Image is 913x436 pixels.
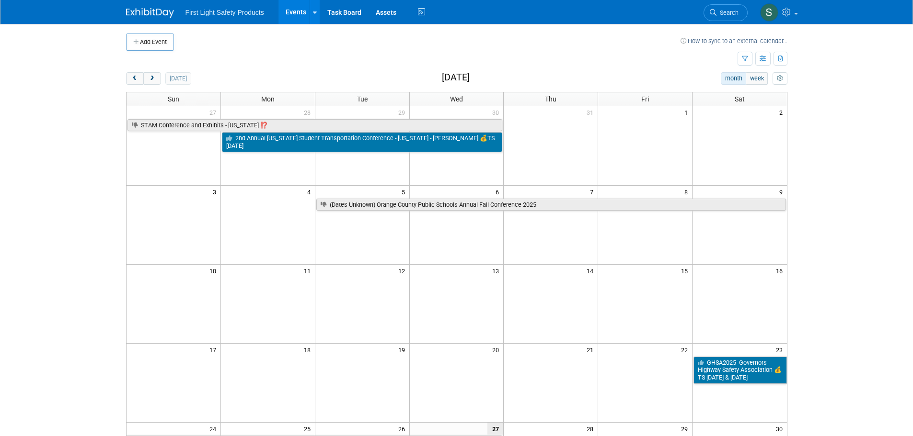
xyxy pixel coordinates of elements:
[143,72,161,85] button: next
[777,76,783,82] i: Personalize Calendar
[222,132,503,152] a: 2nd Annual [US_STATE] Student Transportation Conference - [US_STATE] - [PERSON_NAME] 💰TS [DATE]
[586,265,598,277] span: 14
[775,423,787,435] span: 30
[680,265,692,277] span: 15
[735,95,745,103] span: Sat
[126,34,174,51] button: Add Event
[746,72,768,85] button: week
[303,344,315,356] span: 18
[397,344,409,356] span: 19
[165,72,191,85] button: [DATE]
[586,423,598,435] span: 28
[208,106,220,118] span: 27
[717,9,739,16] span: Search
[212,186,220,198] span: 3
[491,344,503,356] span: 20
[760,3,778,22] img: Steph Willemsen
[778,106,787,118] span: 2
[491,265,503,277] span: 13
[681,37,787,45] a: How to sync to an external calendar...
[641,95,649,103] span: Fri
[397,423,409,435] span: 26
[693,357,786,384] a: GHSA2025- Governors Highway Safety Association 💰TS [DATE] & [DATE]
[127,119,503,132] a: STAM Conference and Exhibits - [US_STATE] ⁉️
[775,265,787,277] span: 16
[775,344,787,356] span: 23
[208,265,220,277] span: 10
[545,95,556,103] span: Thu
[126,72,144,85] button: prev
[778,186,787,198] span: 9
[586,344,598,356] span: 21
[126,8,174,18] img: ExhibitDay
[303,423,315,435] span: 25
[208,344,220,356] span: 17
[721,72,746,85] button: month
[680,423,692,435] span: 29
[704,4,748,21] a: Search
[185,9,264,16] span: First Light Safety Products
[208,423,220,435] span: 24
[303,265,315,277] span: 11
[495,186,503,198] span: 6
[306,186,315,198] span: 4
[487,423,503,435] span: 27
[683,186,692,198] span: 8
[397,265,409,277] span: 12
[168,95,179,103] span: Sun
[680,344,692,356] span: 22
[773,72,787,85] button: myCustomButton
[401,186,409,198] span: 5
[586,106,598,118] span: 31
[316,199,786,211] a: (Dates Unknown) Orange County Public Schools Annual Fall Conference 2025
[589,186,598,198] span: 7
[683,106,692,118] span: 1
